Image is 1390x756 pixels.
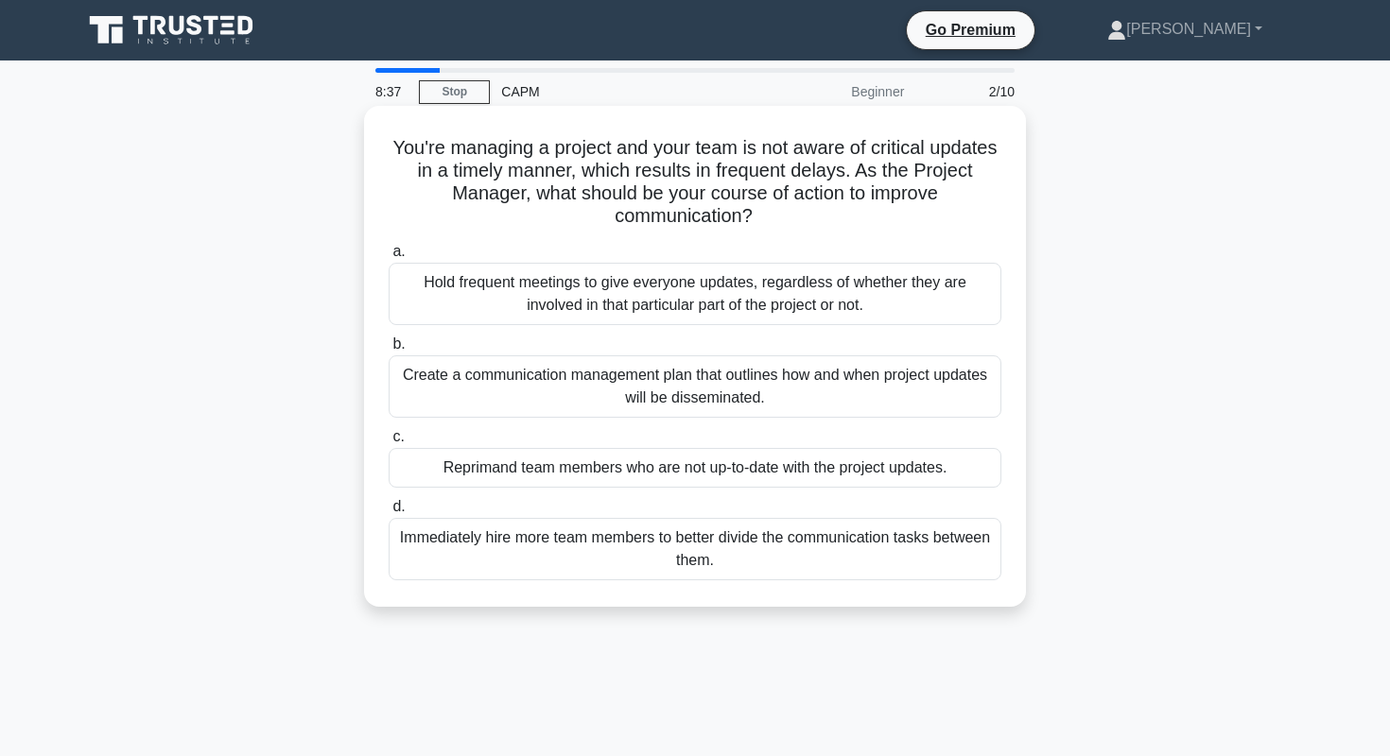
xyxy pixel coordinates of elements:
span: c. [392,428,404,444]
div: Create a communication management plan that outlines how and when project updates will be dissemi... [389,355,1001,418]
span: d. [392,498,405,514]
a: Stop [419,80,490,104]
div: Reprimand team members who are not up-to-date with the project updates. [389,448,1001,488]
div: Immediately hire more team members to better divide the communication tasks between them. [389,518,1001,580]
div: Hold frequent meetings to give everyone updates, regardless of whether they are involved in that ... [389,263,1001,325]
div: 8:37 [364,73,419,111]
span: b. [392,335,405,352]
h5: You're managing a project and your team is not aware of critical updates in a timely manner, whic... [387,136,1003,229]
div: Beginner [750,73,915,111]
a: [PERSON_NAME] [1062,10,1308,48]
a: Go Premium [914,18,1027,42]
div: 2/10 [915,73,1026,111]
div: CAPM [490,73,750,111]
span: a. [392,243,405,259]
